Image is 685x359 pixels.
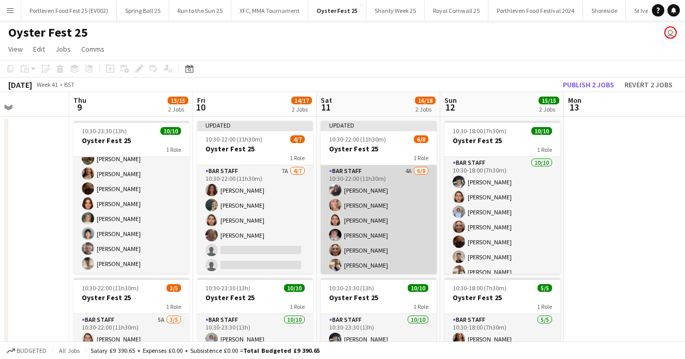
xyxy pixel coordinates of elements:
h3: Oyster Fest 25 [444,293,560,302]
h1: Oyster Fest 25 [8,25,88,40]
app-card-role: Bar Staff4A6/810:30-22:00 (11h30m)[PERSON_NAME][PERSON_NAME][PERSON_NAME][PERSON_NAME][PERSON_NAM... [321,165,437,305]
span: 10:30-23:30 (13h) [82,127,127,135]
button: Portleven Food Fest 25 (EV002) [21,1,117,21]
span: 1 Role [166,146,181,153]
span: Jobs [55,44,71,54]
span: 1 Role [413,303,428,310]
app-card-role: [PERSON_NAME][PERSON_NAME][PERSON_NAME][PERSON_NAME][PERSON_NAME][PERSON_NAME][PERSON_NAME][PERSO... [73,104,189,274]
span: 1 Role [290,154,305,162]
span: 3/5 [167,284,181,292]
button: Run to the Sun 25 [169,1,231,21]
span: 10:30-22:00 (11h30m) [82,284,139,292]
span: 10:30-22:00 (11h30m) [205,135,262,143]
span: Week 41 [34,81,60,88]
span: 1 Role [537,303,552,310]
app-job-card: 10:30-23:30 (13h)10/10Oyster Fest 251 Role[PERSON_NAME][PERSON_NAME][PERSON_NAME][PERSON_NAME][PE... [73,121,189,274]
a: Comms [77,42,109,56]
span: 10/10 [284,284,305,292]
app-card-role: Bar Staff10/1010:30-18:00 (7h30m)[PERSON_NAME][PERSON_NAME][PERSON_NAME][PERSON_NAME][PERSON_NAME... [444,157,560,327]
span: 9 [72,101,86,113]
span: Mon [568,96,582,105]
button: Royal Cornwall 25 [425,1,488,21]
a: View [4,42,27,56]
button: Shoreside [583,1,626,21]
span: 5/5 [538,284,552,292]
span: Fri [197,96,205,105]
div: Updated [197,121,313,129]
span: 10/10 [160,127,181,135]
h3: Oyster Fest 25 [197,293,313,302]
h3: Oyster Fest 25 [73,136,189,145]
span: 4/7 [290,135,305,143]
button: Shanty Week 25 [366,1,425,21]
h3: Oyster Fest 25 [321,293,437,302]
span: Edit [33,44,45,54]
div: 2 Jobs [168,105,188,113]
span: Thu [73,96,86,105]
div: 2 Jobs [415,105,435,113]
span: Total Budgeted £9 390.65 [243,347,320,354]
span: 1 Role [166,303,181,310]
span: 10/10 [531,127,552,135]
app-job-card: Updated10:30-22:00 (11h30m)6/8Oyster Fest 251 RoleBar Staff4A6/810:30-22:00 (11h30m)[PERSON_NAME]... [321,121,437,274]
div: Salary £9 390.65 + Expenses £0.00 + Subsistence £0.00 = [91,347,320,354]
app-card-role: Bar Staff7A4/710:30-22:00 (11h30m)[PERSON_NAME][PERSON_NAME][PERSON_NAME][PERSON_NAME] [197,165,313,290]
span: View [8,44,23,54]
div: [DATE] [8,80,32,90]
span: 10:30-23:30 (13h) [329,284,374,292]
a: Jobs [51,42,75,56]
button: Oyster Fest 25 [308,1,366,21]
a: Edit [29,42,49,56]
span: 10/10 [408,284,428,292]
span: 13 [567,101,582,113]
span: 1 Role [290,303,305,310]
h3: Oyster Fest 25 [73,293,189,302]
span: 10:30-23:30 (13h) [205,284,250,292]
span: 12 [443,101,457,113]
span: 6/8 [414,135,428,143]
button: Porthleven Food Festival 2024 [488,1,583,21]
span: 10 [196,101,205,113]
button: Revert 2 jobs [620,78,677,91]
button: Spring Ball 25 [117,1,169,21]
span: Sun [444,96,457,105]
div: 2 Jobs [292,105,311,113]
h3: Oyster Fest 25 [444,136,560,145]
span: Sat [321,96,332,105]
span: All jobs [57,347,82,354]
app-job-card: Updated10:30-22:00 (11h30m)4/7Oyster Fest 251 RoleBar Staff7A4/710:30-22:00 (11h30m)[PERSON_NAME]... [197,121,313,274]
div: 2 Jobs [539,105,559,113]
span: 16/18 [415,97,436,104]
span: Comms [81,44,105,54]
span: 13/15 [168,97,188,104]
span: 10:30-18:00 (7h30m) [453,284,507,292]
app-user-avatar: Gary James [664,26,677,39]
h3: Oyster Fest 25 [321,144,437,153]
span: 1 Role [537,146,552,153]
h3: Oyster Fest 25 [197,144,313,153]
span: 10:30-22:00 (11h30m) [329,135,386,143]
button: XFC, MMA Tournament [231,1,308,21]
button: Budgeted [5,345,48,356]
span: 15/15 [539,97,559,104]
span: Budgeted [17,347,47,354]
span: 11 [319,101,332,113]
span: 1 Role [413,154,428,162]
span: 14/17 [291,97,312,104]
div: Updated [321,121,437,129]
app-job-card: 10:30-18:00 (7h30m)10/10Oyster Fest 251 RoleBar Staff10/1010:30-18:00 (7h30m)[PERSON_NAME][PERSON... [444,121,560,274]
div: BST [64,81,75,88]
button: Publish 2 jobs [559,78,618,91]
span: 10:30-18:00 (7h30m) [453,127,507,135]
